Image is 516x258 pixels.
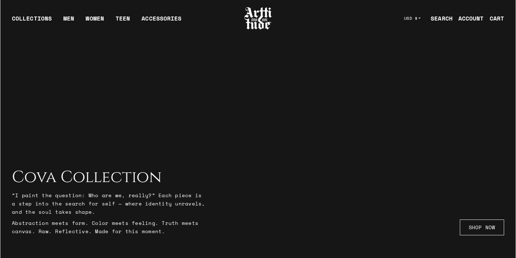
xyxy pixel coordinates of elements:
[116,14,130,28] a: TEEN
[63,14,74,28] a: MEN
[490,14,504,23] div: CART
[404,15,418,21] span: USD $
[12,191,206,216] p: “I paint the question: Who are we, really?” Each piece is a step into the search for self — where...
[244,6,273,31] img: Arttitude
[425,11,453,26] a: SEARCH
[460,219,504,235] a: SHOP NOW
[484,11,504,26] a: Open cart
[6,14,187,28] ul: Main navigation
[12,14,52,28] div: COLLECTIONS
[400,10,425,26] button: USD $
[453,11,484,26] a: ACCOUNT
[86,14,104,28] a: WOMEN
[142,14,181,28] div: ACCESSORIES
[12,168,206,187] h2: Cova Collection
[12,219,206,235] p: Abstraction meets form. Color meets feeling. Truth meets canvas. Raw. Reflective. Made for this m...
